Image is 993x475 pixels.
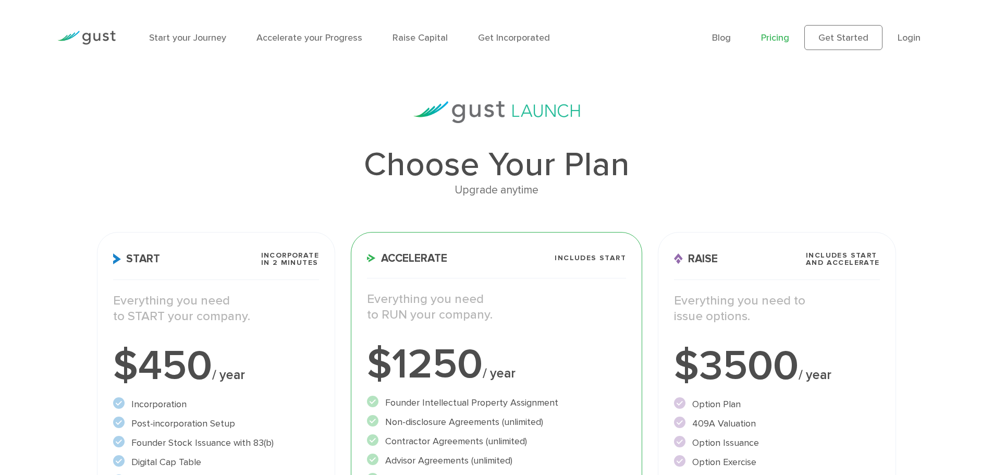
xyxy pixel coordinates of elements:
[674,417,880,431] li: 409A Valuation
[674,397,880,411] li: Option Plan
[367,434,626,448] li: Contractor Agreements (unlimited)
[483,366,516,381] span: / year
[212,367,245,383] span: / year
[761,32,789,43] a: Pricing
[712,32,731,43] a: Blog
[113,253,160,264] span: Start
[555,254,626,262] span: Includes START
[367,254,376,262] img: Accelerate Icon
[674,253,718,264] span: Raise
[149,32,226,43] a: Start your Journey
[799,367,831,383] span: / year
[674,455,880,469] li: Option Exercise
[806,252,880,266] span: Includes START and ACCELERATE
[804,25,882,50] a: Get Started
[674,436,880,450] li: Option Issuance
[367,454,626,468] li: Advisor Agreements (unlimited)
[674,293,880,324] p: Everything you need to issue options.
[367,396,626,410] li: Founder Intellectual Property Assignment
[367,344,626,385] div: $1250
[478,32,550,43] a: Get Incorporated
[97,148,896,181] h1: Choose Your Plan
[97,181,896,199] div: Upgrade anytime
[393,32,448,43] a: Raise Capital
[113,293,319,324] p: Everything you need to START your company.
[261,252,319,266] span: Incorporate in 2 Minutes
[413,101,580,123] img: gust-launch-logos.svg
[113,455,319,469] li: Digital Cap Table
[674,253,683,264] img: Raise Icon
[57,31,116,45] img: Gust Logo
[898,32,921,43] a: Login
[113,397,319,411] li: Incorporation
[367,415,626,429] li: Non-disclosure Agreements (unlimited)
[367,253,447,264] span: Accelerate
[367,291,626,323] p: Everything you need to RUN your company.
[113,253,121,264] img: Start Icon X2
[113,345,319,387] div: $450
[113,436,319,450] li: Founder Stock Issuance with 83(b)
[113,417,319,431] li: Post-incorporation Setup
[674,345,880,387] div: $3500
[256,32,362,43] a: Accelerate your Progress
